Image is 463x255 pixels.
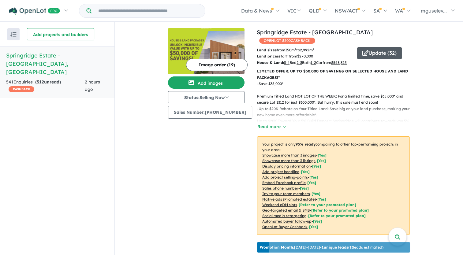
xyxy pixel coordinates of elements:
[262,158,316,163] u: Showcase more than 3 listings
[357,47,402,59] button: Update (32)
[37,79,44,85] span: 512
[284,60,289,65] u: 3-4
[262,164,311,168] u: Display pricing information
[257,68,410,81] p: LIMITED OFFER: UP TO $50,000 OF SAVINGS ON SELECTED HOUSE AND LAND PACKAGES!*
[296,142,316,146] b: 95 % ready
[262,208,310,212] u: Geo-targeted email & SMS
[331,60,347,65] u: $ 568,325
[27,28,94,40] button: Add projects and builders
[168,76,245,89] button: Add images
[260,245,294,249] b: Promotion Month:
[262,169,299,174] u: Add project headline
[6,79,85,93] div: 541 Enquir ies
[168,91,245,103] button: Status:Selling Now
[299,202,356,207] span: [Refer to your promoted plan]
[313,219,322,224] span: [Yes]
[262,175,308,179] u: Add project selling-points
[262,191,310,196] u: Invite your team members
[257,47,353,53] p: from
[9,7,60,15] img: Openlot PRO Logo White
[296,48,314,52] span: to
[257,29,373,36] a: Springridge Estate - [GEOGRAPHIC_DATA]
[421,8,447,14] span: mguselev...
[257,48,277,52] b: Land sizes
[257,106,415,137] p: - Up to $20K Rebate on Your Titled Land: Save big on your land purchase, making your new home eve...
[262,213,307,218] u: Social media retargeting
[257,136,410,235] p: Your project is only comparing to other top-performing projects in your area: - - - - - - - - - -...
[262,219,312,224] u: Automated buyer follow-up
[262,224,308,229] u: OpenLot Buyer Cashback
[10,32,17,37] img: sort.svg
[311,60,316,65] u: 1-2
[257,123,286,130] button: Read more
[262,180,306,185] u: Embed Facebook profile
[317,197,326,201] span: [Yes]
[312,164,321,168] span: [ Yes ]
[295,47,296,51] sup: 2
[297,60,302,65] u: 2-3
[318,153,327,157] span: [ Yes ]
[259,38,315,44] span: OPENLOT $ 200 CASHBACK
[186,59,248,71] button: Image order (19)
[85,79,100,92] span: 2 hours ago
[262,202,297,207] u: Weekend eDM slots
[9,86,34,92] span: CASHBACK
[93,4,204,17] input: Try estate name, suburb, builder or developer
[307,180,316,185] span: [ Yes ]
[6,51,108,76] h5: Springridge Estate - [GEOGRAPHIC_DATA] , [GEOGRAPHIC_DATA]
[168,28,245,74] img: Springridge Estate - Wallan
[262,197,316,201] u: Native ads (Promoted estate)
[309,224,318,229] span: [Yes]
[168,106,252,119] button: Sales Number:[PHONE_NUMBER]
[317,158,326,163] span: [ Yes ]
[313,47,314,51] sup: 2
[257,81,415,106] p: - Save $35,000* Premium Titled Land HOT LOT OF THE WEEK: For a limited time, save $35,000* and se...
[262,153,316,157] u: Showcase more than 3 images
[322,245,348,249] b: 1 unique leads
[257,60,353,66] p: Bed Bath Car from
[262,186,298,190] u: Sales phone number
[311,208,369,212] span: [Refer to your promoted plan]
[297,54,313,58] u: $ 270,000
[257,53,353,59] p: start from
[301,169,310,174] span: [ Yes ]
[312,191,320,196] span: [ Yes ]
[257,54,279,58] b: Land prices
[300,186,309,190] span: [ Yes ]
[309,175,318,179] span: [ Yes ]
[257,60,284,65] b: House & Land:
[300,48,314,52] u: 2,992 m
[285,48,296,52] u: 350 m
[260,245,383,250] p: [DATE] - [DATE] - ( 13 leads estimated)
[35,79,61,85] strong: ( unread)
[308,213,366,218] span: [Refer to your promoted plan]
